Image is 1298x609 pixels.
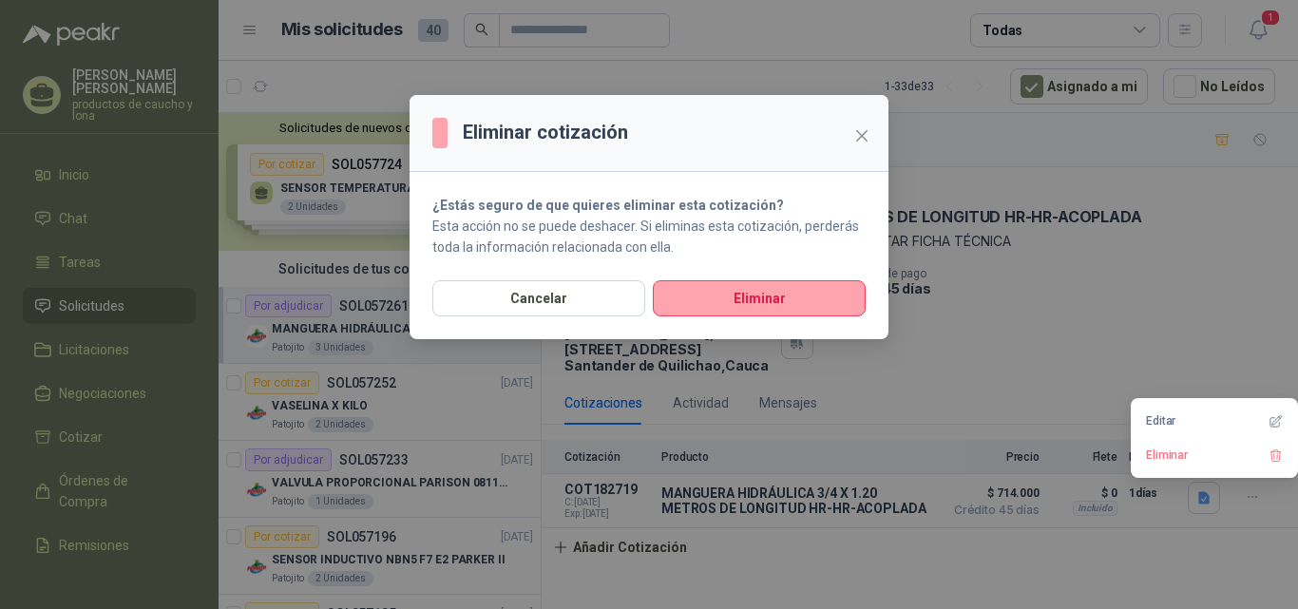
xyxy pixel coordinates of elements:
button: Cancelar [432,280,645,316]
strong: ¿Estás seguro de que quieres eliminar esta cotización? [432,198,784,213]
p: Esta acción no se puede deshacer. Si eliminas esta cotización, perderás toda la información relac... [432,216,866,257]
button: Close [847,121,877,151]
span: close [854,128,869,143]
button: Eliminar [653,280,866,316]
h3: Eliminar cotización [463,118,628,147]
